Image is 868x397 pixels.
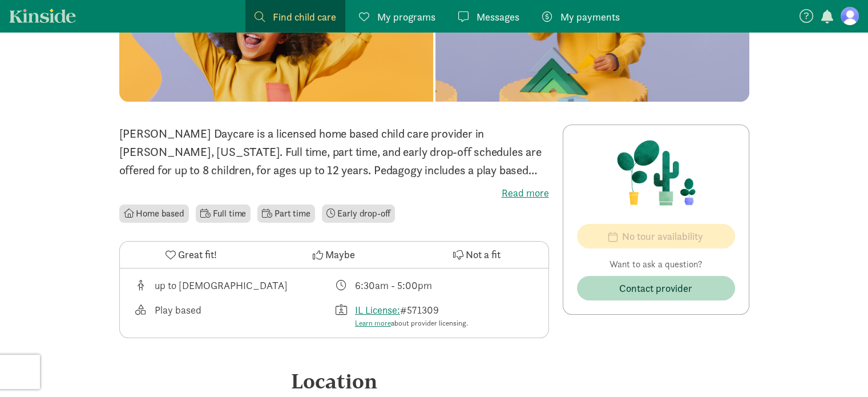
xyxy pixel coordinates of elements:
[134,302,334,329] div: This provider's education philosophy
[405,242,548,268] button: Not a fit
[577,258,735,271] p: Want to ask a question?
[120,242,263,268] button: Great fit!
[577,224,735,248] button: No tour availability
[322,204,395,223] li: Early drop-off
[263,242,405,268] button: Maybe
[334,278,535,293] div: Class schedule
[257,204,314,223] li: Part time
[477,9,519,25] span: Messages
[355,278,432,293] div: 6:30am - 5:00pm
[619,280,692,296] span: Contact provider
[196,204,251,223] li: Full time
[355,318,391,328] a: Learn more
[119,366,549,396] div: Location
[155,278,288,293] div: up to [DEMOGRAPHIC_DATA]
[466,247,500,262] span: Not a fit
[178,247,217,262] span: Great fit!
[119,125,549,179] p: [PERSON_NAME] Daycare is a licensed home based child care provider in [PERSON_NAME], [US_STATE]. ...
[355,303,400,316] a: IL License:
[622,228,703,244] span: No tour availability
[155,302,201,329] div: Play based
[560,9,620,25] span: My payments
[377,9,435,25] span: My programs
[355,302,468,329] div: #571309
[355,318,468,329] div: about provider licensing.
[334,302,535,329] div: License number
[577,276,735,300] button: Contact provider
[9,9,76,23] a: Kinside
[325,247,355,262] span: Maybe
[273,9,336,25] span: Find child care
[119,204,189,223] li: Home based
[119,186,549,200] label: Read more
[134,278,334,293] div: Age range for children that this provider cares for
